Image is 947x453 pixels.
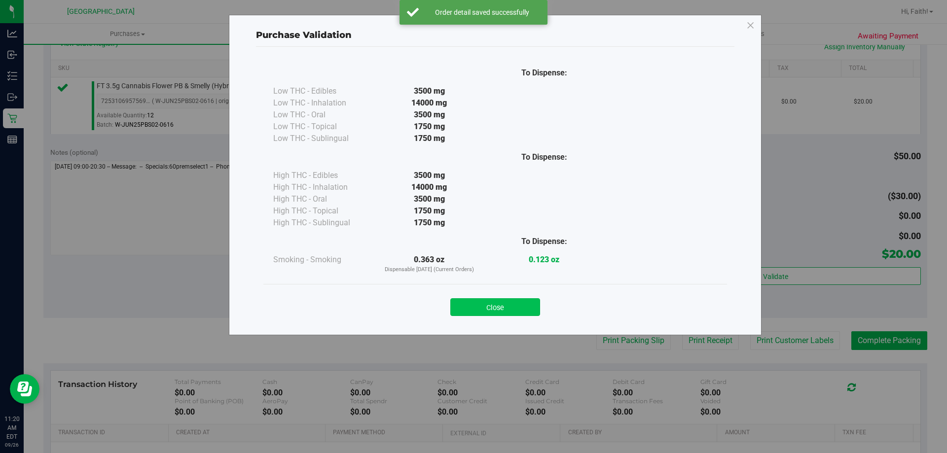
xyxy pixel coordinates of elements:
div: 3500 mg [372,193,487,205]
div: High THC - Sublingual [273,217,372,229]
div: Low THC - Topical [273,121,372,133]
div: 1750 mg [372,217,487,229]
div: Low THC - Edibles [273,85,372,97]
div: Low THC - Sublingual [273,133,372,144]
div: 1750 mg [372,133,487,144]
span: Purchase Validation [256,30,352,40]
div: 0.363 oz [372,254,487,274]
div: To Dispense: [487,151,602,163]
div: High THC - Oral [273,193,372,205]
div: 3500 mg [372,109,487,121]
div: 14000 mg [372,97,487,109]
iframe: Resource center [10,374,39,404]
p: Dispensable [DATE] (Current Orders) [372,266,487,274]
div: 14000 mg [372,181,487,193]
button: Close [450,298,540,316]
div: 3500 mg [372,170,487,181]
div: Low THC - Inhalation [273,97,372,109]
strong: 0.123 oz [529,255,559,264]
div: Smoking - Smoking [273,254,372,266]
div: Order detail saved successfully [424,7,540,17]
div: 1750 mg [372,121,487,133]
div: Low THC - Oral [273,109,372,121]
div: High THC - Edibles [273,170,372,181]
div: High THC - Inhalation [273,181,372,193]
div: High THC - Topical [273,205,372,217]
div: 1750 mg [372,205,487,217]
div: To Dispense: [487,236,602,247]
div: 3500 mg [372,85,487,97]
div: To Dispense: [487,67,602,79]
